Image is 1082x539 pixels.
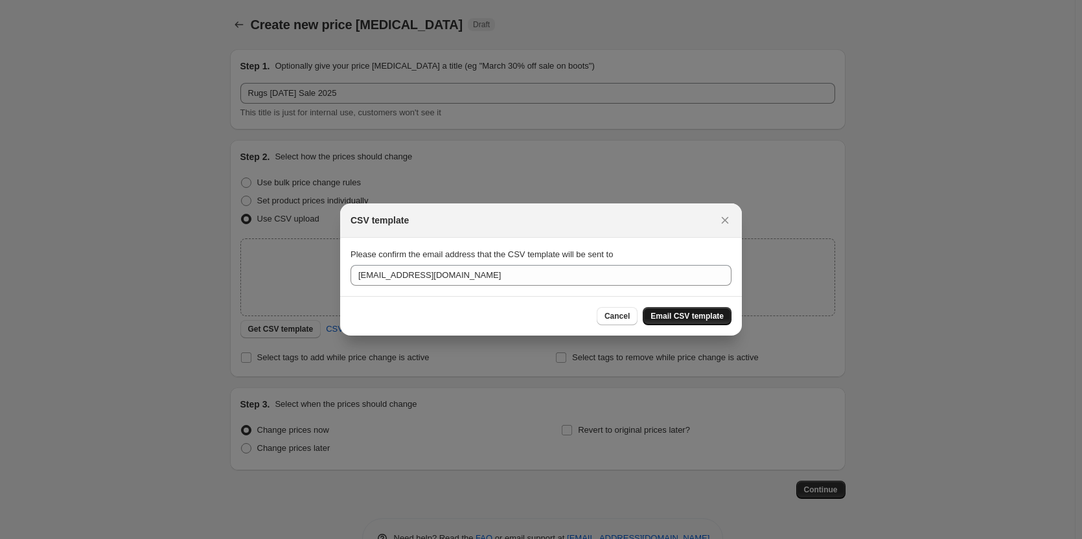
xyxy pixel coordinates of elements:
span: Please confirm the email address that the CSV template will be sent to [351,249,613,259]
span: Email CSV template [650,311,724,321]
button: Email CSV template [643,307,731,325]
h2: CSV template [351,214,409,227]
button: Cancel [597,307,638,325]
button: Close [716,211,734,229]
span: Cancel [604,311,630,321]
